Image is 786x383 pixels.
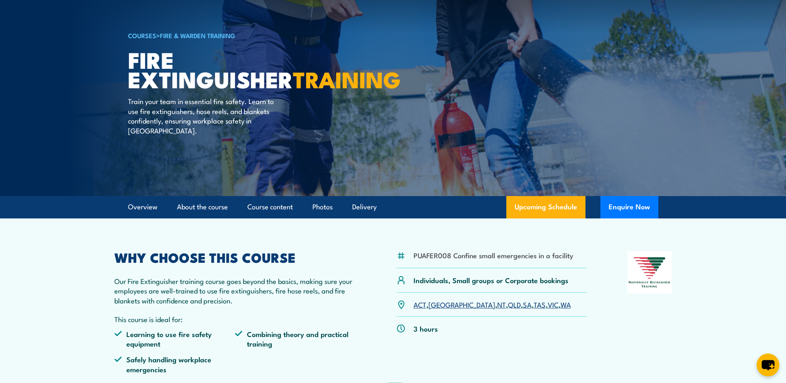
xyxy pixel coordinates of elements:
[414,299,426,309] a: ACT
[114,314,356,324] p: This course is ideal for:
[128,96,279,135] p: Train your team in essential fire safety. Learn to use fire extinguishers, hose reels, and blanke...
[757,354,779,376] button: chat-button
[114,251,356,263] h2: WHY CHOOSE THIS COURSE
[312,196,333,218] a: Photos
[428,299,495,309] a: [GEOGRAPHIC_DATA]
[600,196,658,218] button: Enquire Now
[114,329,235,349] li: Learning to use fire safety equipment
[414,275,568,285] p: Individuals, Small groups or Corporate bookings
[128,50,333,88] h1: Fire Extinguisher
[506,196,585,218] a: Upcoming Schedule
[128,31,156,40] a: COURSES
[414,324,438,333] p: 3 hours
[235,329,356,349] li: Combining theory and practical training
[414,250,573,260] li: PUAFER008 Confine small emergencies in a facility
[114,354,235,374] li: Safely handling workplace emergencies
[128,30,333,40] h6: >
[114,276,356,305] p: Our Fire Extinguisher training course goes beyond the basics, making sure your employees are well...
[627,251,672,293] img: Nationally Recognised Training logo.
[523,299,532,309] a: SA
[128,196,157,218] a: Overview
[534,299,546,309] a: TAS
[293,61,401,96] strong: TRAINING
[177,196,228,218] a: About the course
[247,196,293,218] a: Course content
[352,196,377,218] a: Delivery
[160,31,235,40] a: Fire & Warden Training
[497,299,506,309] a: NT
[561,299,571,309] a: WA
[414,300,571,309] p: , , , , , , ,
[508,299,521,309] a: QLD
[548,299,559,309] a: VIC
